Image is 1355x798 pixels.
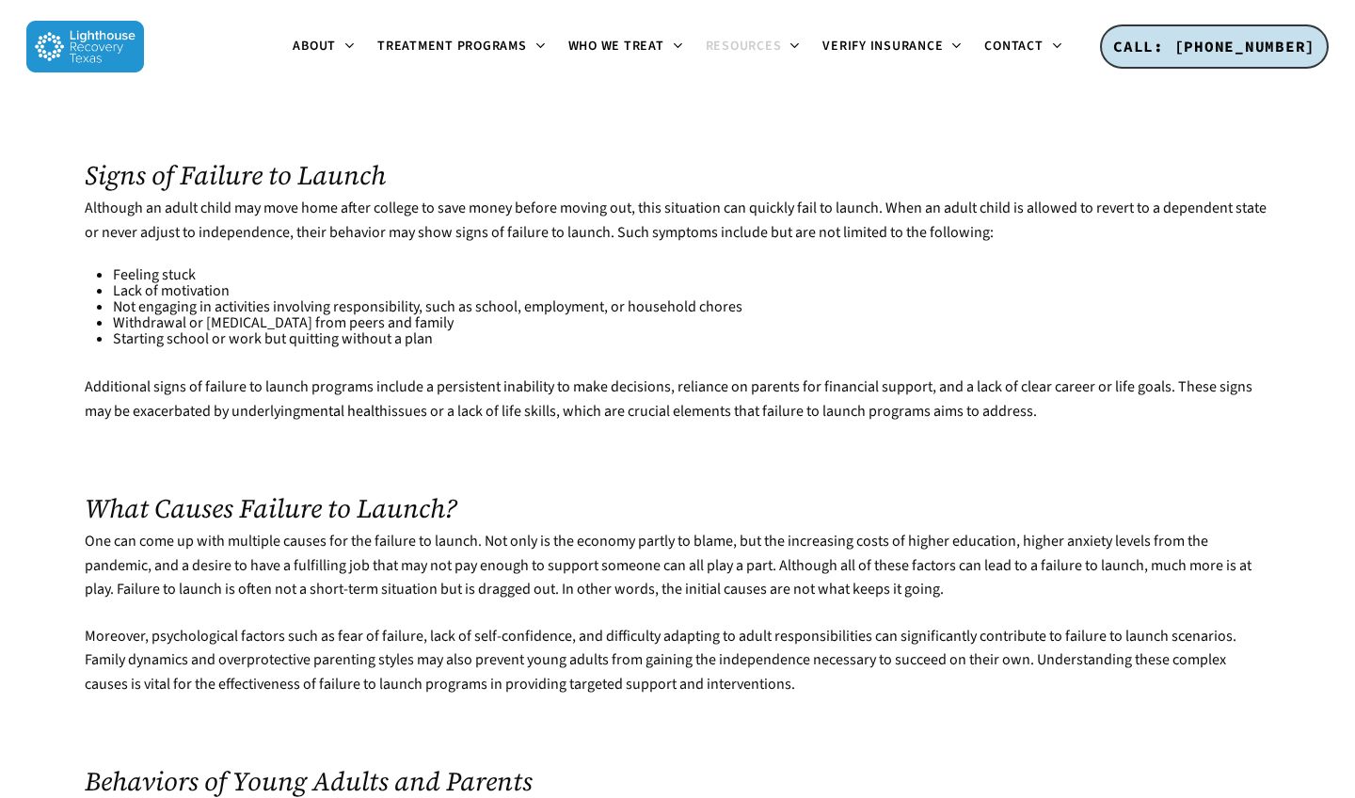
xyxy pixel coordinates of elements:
[984,37,1043,56] span: Contact
[293,37,336,56] span: About
[281,40,366,55] a: About
[300,401,388,422] a: mental health
[1113,37,1315,56] span: CALL: [PHONE_NUMBER]
[113,283,1270,299] li: Lack of motivation
[1100,24,1329,70] a: CALL: [PHONE_NUMBER]
[694,40,812,55] a: Resources
[113,299,1270,315] li: Not engaging in activities involving responsibility, such as school, employment, or household chores
[113,315,1270,331] li: Withdrawal or [MEDICAL_DATA] from peers and family
[85,766,1270,796] h2: Behaviors of Young Adults and Parents
[706,37,782,56] span: Resources
[85,530,1270,625] p: One can come up with multiple causes for the failure to launch. Not only is the economy partly to...
[26,21,144,72] img: Lighthouse Recovery Texas
[85,197,1270,267] p: Although an adult child may move home after college to save money before moving out, this situati...
[973,40,1073,55] a: Contact
[113,331,1270,347] li: Starting school or work but quitting without a plan
[85,493,1270,523] h2: What Causes Failure to Launch?
[377,37,527,56] span: Treatment Programs
[822,37,943,56] span: Verify Insurance
[85,160,1270,190] h2: Signs of Failure to Launch
[811,40,973,55] a: Verify Insurance
[366,40,557,55] a: Treatment Programs
[113,267,1270,283] li: Feeling stuck
[568,37,664,56] span: Who We Treat
[85,375,1270,446] p: Additional signs of failure to launch programs include a persistent inability to make decisions, ...
[85,625,1270,720] p: Moreover, psychological factors such as fear of failure, lack of self-confidence, and difficulty ...
[557,40,694,55] a: Who We Treat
